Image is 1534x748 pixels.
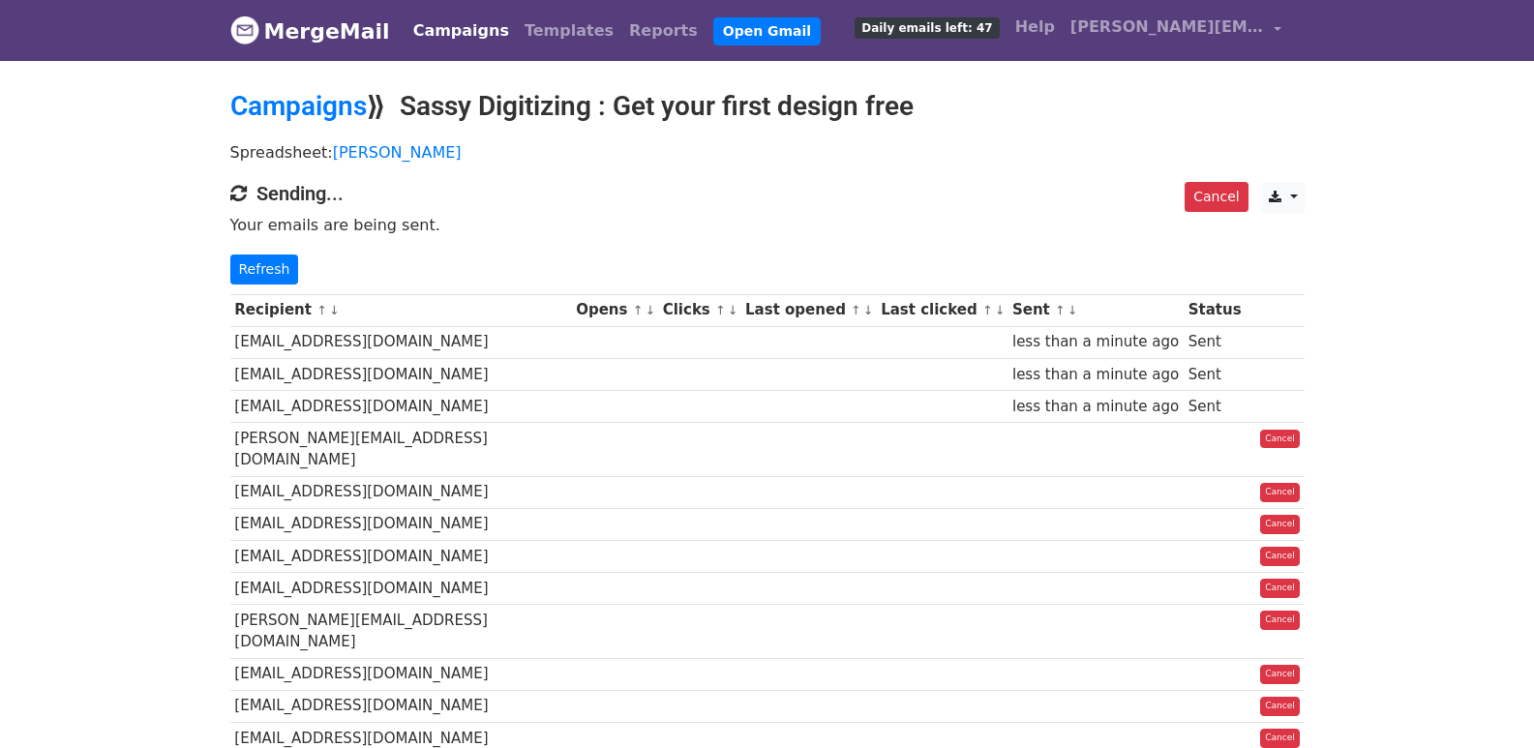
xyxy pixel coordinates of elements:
[230,90,367,122] a: Campaigns
[1260,729,1300,748] a: Cancel
[1055,303,1066,317] a: ↑
[1068,303,1078,317] a: ↓
[316,303,327,317] a: ↑
[1260,483,1300,502] a: Cancel
[713,17,821,45] a: Open Gmail
[1185,182,1248,212] a: Cancel
[333,143,462,162] a: [PERSON_NAME]
[230,254,299,284] a: Refresh
[1260,665,1300,684] a: Cancel
[855,17,999,39] span: Daily emails left: 47
[230,90,1305,123] h2: ⟫ Sassy Digitizing : Get your first design free
[1260,611,1300,630] a: Cancel
[406,12,517,50] a: Campaigns
[1260,697,1300,716] a: Cancel
[1260,579,1300,598] a: Cancel
[230,215,1305,235] p: Your emails are being sent.
[230,294,572,326] th: Recipient
[658,294,740,326] th: Clicks
[517,12,621,50] a: Templates
[728,303,738,317] a: ↓
[230,326,572,358] td: [EMAIL_ADDRESS][DOMAIN_NAME]
[230,390,572,422] td: [EMAIL_ADDRESS][DOMAIN_NAME]
[1012,396,1179,418] div: less than a minute ago
[230,572,572,604] td: [EMAIL_ADDRESS][DOMAIN_NAME]
[645,303,655,317] a: ↓
[230,508,572,540] td: [EMAIL_ADDRESS][DOMAIN_NAME]
[863,303,874,317] a: ↓
[1260,547,1300,566] a: Cancel
[847,8,1007,46] a: Daily emails left: 47
[230,690,572,722] td: [EMAIL_ADDRESS][DOMAIN_NAME]
[1184,294,1246,326] th: Status
[571,294,658,326] th: Opens
[329,303,340,317] a: ↓
[230,422,572,476] td: [PERSON_NAME][EMAIL_ADDRESS][DOMAIN_NAME]
[230,658,572,690] td: [EMAIL_ADDRESS][DOMAIN_NAME]
[1008,294,1184,326] th: Sent
[1260,430,1300,449] a: Cancel
[995,303,1006,317] a: ↓
[1063,8,1289,53] a: [PERSON_NAME][EMAIL_ADDRESS][DOMAIN_NAME]
[230,476,572,508] td: [EMAIL_ADDRESS][DOMAIN_NAME]
[230,358,572,390] td: [EMAIL_ADDRESS][DOMAIN_NAME]
[230,604,572,658] td: [PERSON_NAME][EMAIL_ADDRESS][DOMAIN_NAME]
[633,303,644,317] a: ↑
[1012,364,1179,386] div: less than a minute ago
[230,11,390,51] a: MergeMail
[1070,15,1264,39] span: [PERSON_NAME][EMAIL_ADDRESS][DOMAIN_NAME]
[876,294,1008,326] th: Last clicked
[230,540,572,572] td: [EMAIL_ADDRESS][DOMAIN_NAME]
[1012,331,1179,353] div: less than a minute ago
[1184,358,1246,390] td: Sent
[621,12,706,50] a: Reports
[230,15,259,45] img: MergeMail logo
[230,142,1305,163] p: Spreadsheet:
[1184,326,1246,358] td: Sent
[1260,515,1300,534] a: Cancel
[715,303,726,317] a: ↑
[740,294,876,326] th: Last opened
[982,303,993,317] a: ↑
[230,182,1305,205] h4: Sending...
[1184,390,1246,422] td: Sent
[1008,8,1063,46] a: Help
[851,303,861,317] a: ↑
